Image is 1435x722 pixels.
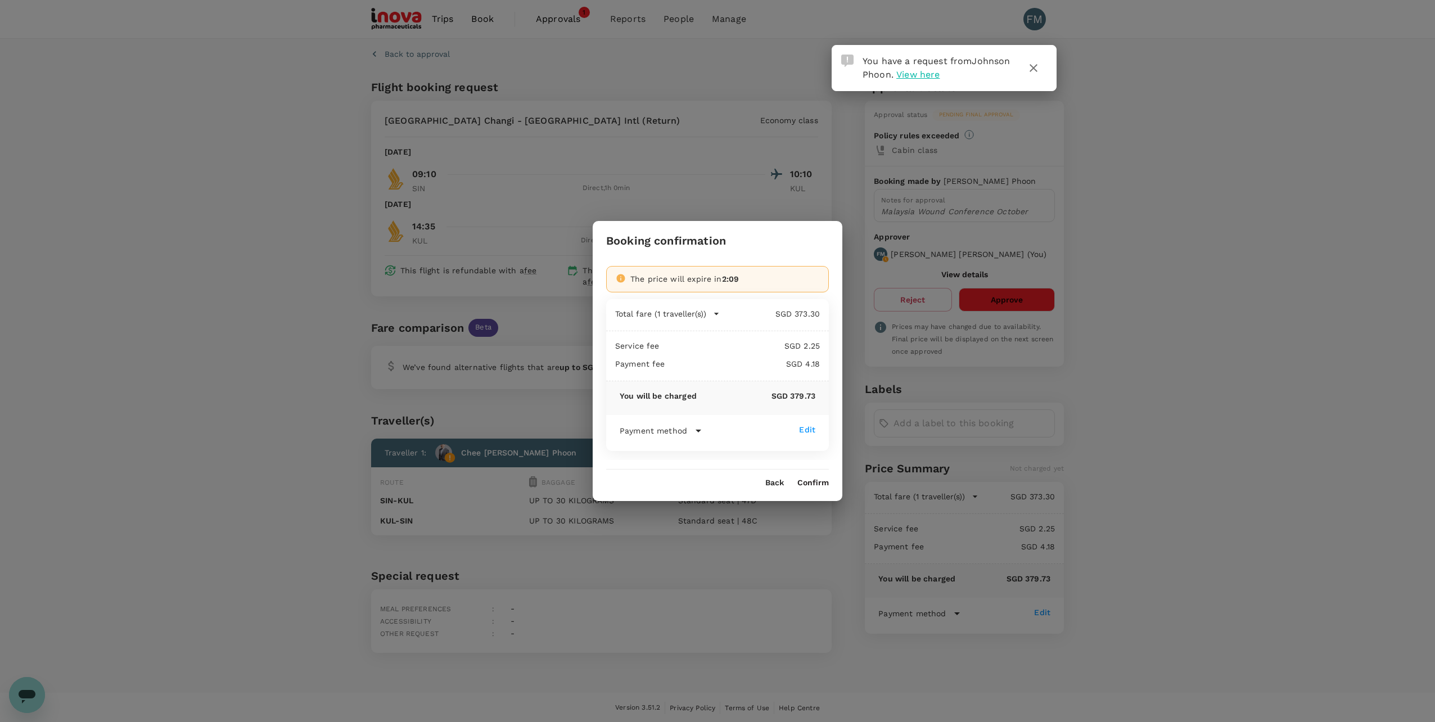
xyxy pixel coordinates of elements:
[665,358,820,369] p: SGD 4.18
[615,308,720,319] button: Total fare (1 traveller(s))
[620,425,687,436] p: Payment method
[697,390,815,401] p: SGD 379.73
[660,340,820,351] p: SGD 2.25
[863,56,1010,80] span: You have a request from .
[841,55,854,67] img: Approval Request
[797,479,829,488] button: Confirm
[615,358,665,369] p: Payment fee
[615,340,660,351] p: Service fee
[606,234,726,247] h3: Booking confirmation
[896,69,940,80] span: View here
[765,479,784,488] button: Back
[620,390,697,401] p: You will be charged
[630,273,819,285] div: The price will expire in
[720,308,820,319] p: SGD 373.30
[722,274,739,283] span: 2:09
[615,308,706,319] p: Total fare (1 traveller(s))
[799,424,815,435] div: Edit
